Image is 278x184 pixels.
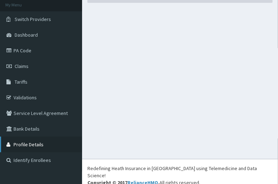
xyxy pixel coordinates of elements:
span: Switch Providers [15,16,51,22]
span: Dashboard [15,32,38,38]
span: Tariffs [15,79,27,85]
span: Claims [15,63,29,69]
div: Redefining Heath Insurance in [GEOGRAPHIC_DATA] using Telemedicine and Data Science! [87,165,273,179]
